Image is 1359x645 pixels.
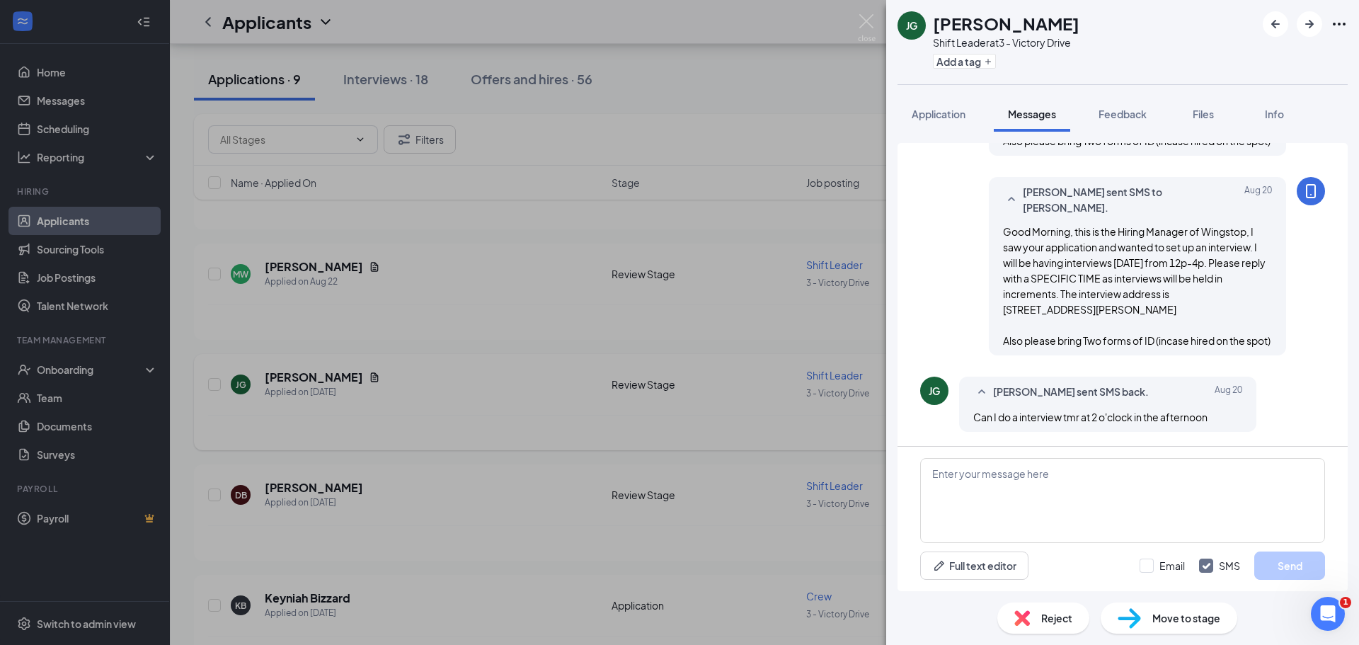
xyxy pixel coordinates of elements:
span: Aug 20 [1215,384,1242,401]
span: Good Morning, this is the Hiring Manager of Wingstop, I saw your application and wanted to set up... [1003,225,1271,347]
svg: ArrowLeftNew [1267,16,1284,33]
div: JG [929,384,940,398]
svg: SmallChevronUp [973,384,990,401]
button: ArrowRight [1297,11,1322,37]
span: Move to stage [1152,610,1220,626]
span: Reject [1041,610,1072,626]
svg: SmallChevronUp [1003,191,1020,208]
span: Aug 20 [1244,184,1272,215]
iframe: Intercom live chat [1311,597,1345,631]
button: PlusAdd a tag [933,54,996,69]
span: Files [1193,108,1214,120]
span: 1 [1340,597,1351,608]
span: [PERSON_NAME] sent SMS to [PERSON_NAME]. [1023,184,1208,215]
span: [PERSON_NAME] sent SMS back. [993,384,1149,401]
h1: [PERSON_NAME] [933,11,1079,35]
span: Application [912,108,965,120]
svg: ArrowRight [1301,16,1318,33]
svg: MobileSms [1302,183,1319,200]
button: Full text editorPen [920,552,1028,580]
span: Can I do a interview tmr at 2 o'clock in the afternoon [973,411,1208,423]
svg: Pen [932,559,946,573]
svg: Plus [984,57,992,66]
svg: Ellipses [1331,16,1348,33]
span: Feedback [1099,108,1147,120]
span: Info [1265,108,1284,120]
div: JG [906,18,917,33]
span: Messages [1008,108,1056,120]
div: Shift Leader at 3 - Victory Drive [933,35,1079,50]
button: Send [1254,552,1325,580]
button: ArrowLeftNew [1263,11,1288,37]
